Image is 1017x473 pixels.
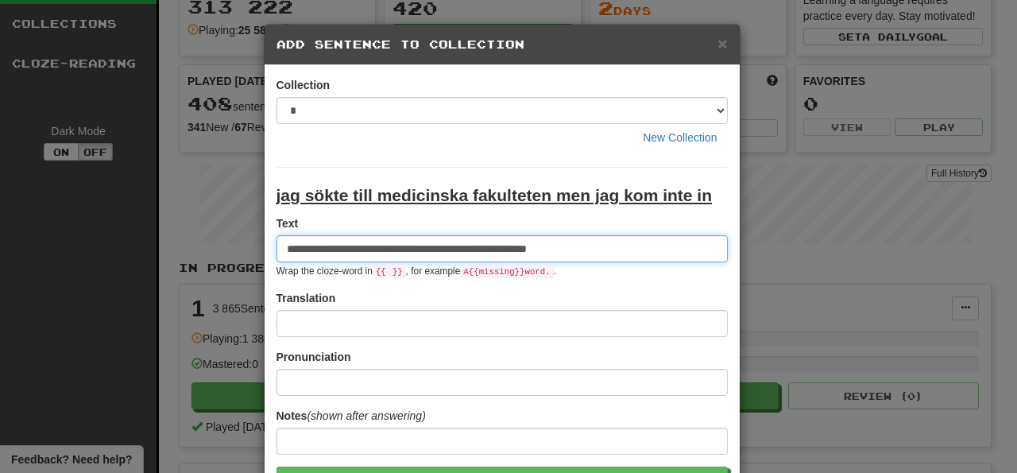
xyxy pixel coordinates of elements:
code: A {{ missing }} word. [460,266,553,278]
em: (shown after answering) [307,409,425,422]
button: New Collection [632,124,727,151]
label: Notes [276,408,426,424]
u: jag sökte till medicinska fakulteten men jag kom inte in [276,186,712,204]
code: }} [389,266,406,278]
label: Pronunciation [276,349,351,365]
label: Text [276,215,299,231]
button: Close [717,35,727,52]
small: Wrap the cloze-word in , for example . [276,266,556,277]
label: Collection [276,77,331,93]
label: Translation [276,290,336,306]
h5: Add Sentence to Collection [276,37,728,52]
span: × [717,34,727,52]
code: {{ [373,266,389,278]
